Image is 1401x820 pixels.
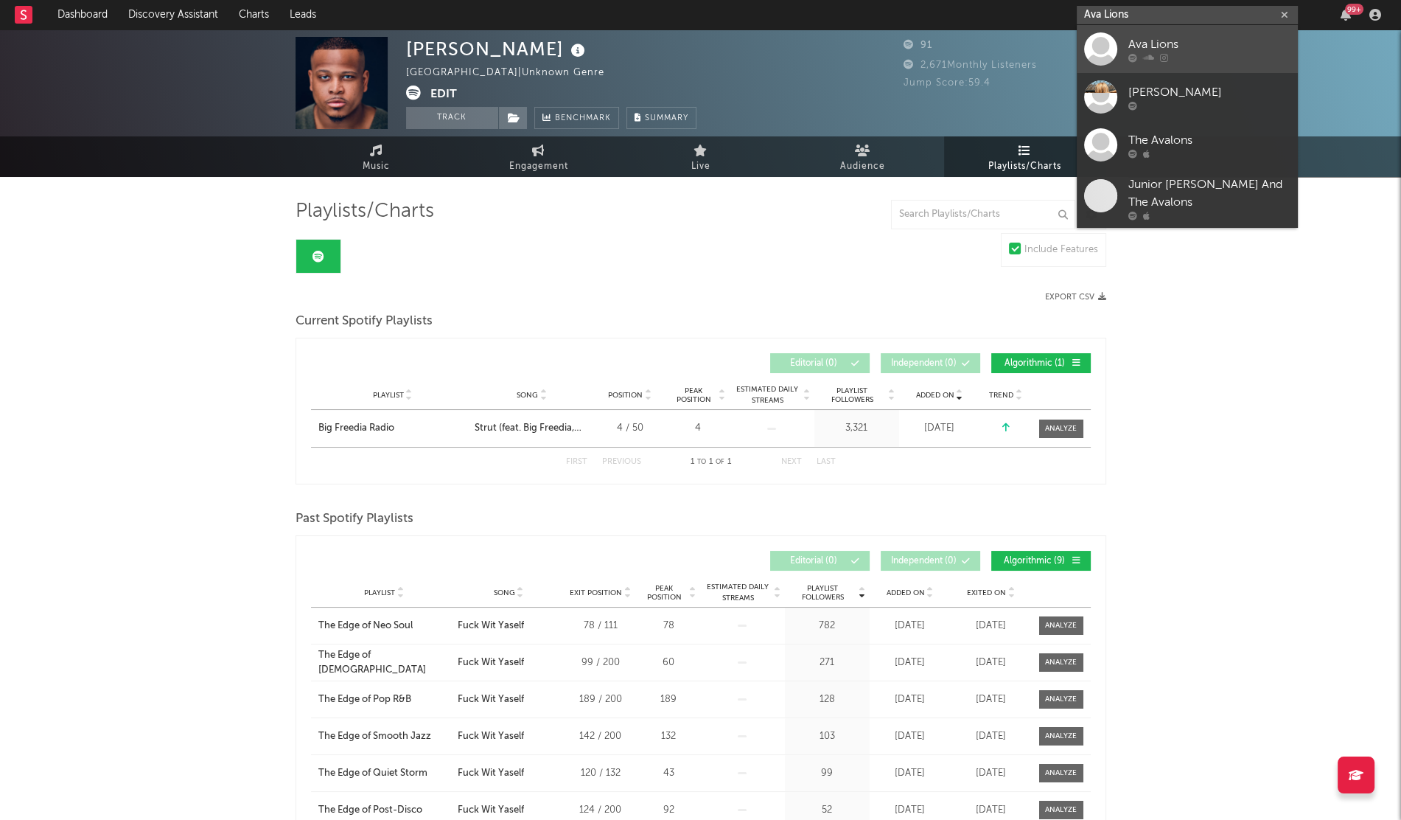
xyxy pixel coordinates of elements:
div: 142 / 200 [567,729,634,744]
button: Export CSV [1045,293,1106,302]
span: Peak Position [671,386,717,404]
div: [DATE] [954,729,1028,744]
a: Fuck Wit Yaself [458,803,559,818]
span: Added On [916,391,954,400]
a: Benchmark [534,107,619,129]
span: Jump Score: 59.4 [904,78,991,88]
span: Estimated Daily Streams [704,582,772,604]
button: Next [781,458,802,466]
a: Ava Lions [1077,25,1298,73]
div: 782 [789,619,866,633]
div: 124 / 200 [567,803,634,818]
span: Editorial ( 0 ) [780,359,848,368]
a: Fuck Wit Yaself [458,766,559,781]
a: Fuck Wit Yaself [458,656,559,670]
span: Estimated Daily Streams [733,384,802,406]
div: The Edge of Pop R&B [318,692,411,707]
span: Playlist Followers [789,584,857,602]
a: The Edge of Post-Disco [318,803,451,818]
div: 4 / 50 [597,421,663,436]
button: Algorithmic(1) [991,353,1091,373]
div: [DATE] [873,619,947,633]
a: Engagement [458,136,620,177]
div: Junior [PERSON_NAME] And The Avalons [1128,176,1290,212]
span: Exited On [967,588,1006,597]
div: [PERSON_NAME] [1128,83,1290,101]
div: 271 [789,656,866,670]
span: Playlist Followers [818,386,887,404]
span: Independent ( 0 ) [890,359,958,368]
a: Junior [PERSON_NAME] And The Avalons [1077,169,1298,228]
span: Position [608,391,643,400]
span: Past Spotify Playlists [296,510,413,528]
div: 128 [789,692,866,707]
div: 99 + [1345,4,1363,15]
div: Include Features [1024,241,1098,259]
div: [DATE] [903,421,976,436]
button: Algorithmic(9) [991,551,1091,571]
button: Edit [430,86,457,104]
button: Independent(0) [881,551,980,571]
a: Fuck Wit Yaself [458,619,559,633]
div: 1 1 1 [671,454,752,471]
div: [DATE] [954,619,1028,633]
span: Song [517,391,538,400]
span: Peak Position [641,584,688,602]
div: Fuck Wit Yaself [458,729,524,744]
span: Algorithmic ( 1 ) [1001,359,1069,368]
div: 99 / 200 [567,656,634,670]
a: The Edge of Pop R&B [318,692,451,707]
button: Summary [626,107,696,129]
div: [DATE] [873,766,947,781]
div: [PERSON_NAME] [406,37,589,61]
div: 103 [789,729,866,744]
button: Last [817,458,836,466]
div: 4 [671,421,726,436]
a: Playlists/Charts [944,136,1106,177]
div: Ava Lions [1128,35,1290,53]
div: The Edge of Smooth Jazz [318,729,431,744]
div: 99 [789,766,866,781]
a: The Edge of Smooth Jazz [318,729,451,744]
div: 92 [641,803,696,818]
button: Previous [602,458,641,466]
input: Search for artists [1077,6,1298,24]
div: Fuck Wit Yaself [458,803,524,818]
span: Playlists/Charts [296,203,434,220]
span: of [716,459,724,465]
div: 132 [641,729,696,744]
span: Trend [989,391,1013,400]
div: The Edge of Neo Soul [318,619,413,633]
span: Summary [645,114,688,122]
span: Music [363,158,390,176]
div: 43 [641,766,696,781]
div: The Avalons [1128,131,1290,149]
div: Fuck Wit Yaself [458,692,524,707]
span: Editorial ( 0 ) [780,557,848,566]
a: Big Freedia Radio [318,421,467,436]
span: to [697,459,706,465]
button: Editorial(0) [770,551,870,571]
a: Audience [782,136,944,177]
div: 78 [641,619,696,633]
div: [GEOGRAPHIC_DATA] | Unknown Genre [406,64,621,82]
div: The Edge of Quiet Storm [318,766,427,781]
a: Fuck Wit Yaself [458,729,559,744]
span: Algorithmic ( 9 ) [1001,557,1069,566]
span: Independent ( 0 ) [890,557,958,566]
div: Big Freedia Radio [318,421,394,436]
div: The Edge of Post-Disco [318,803,422,818]
div: 52 [789,803,866,818]
div: [DATE] [873,656,947,670]
input: Search Playlists/Charts [891,200,1075,229]
div: 3,321 [818,421,895,436]
a: The Edge of [DEMOGRAPHIC_DATA] [318,648,451,677]
div: 78 / 111 [567,619,634,633]
div: Fuck Wit Yaself [458,619,524,633]
button: 99+ [1341,9,1351,21]
span: Playlists/Charts [988,158,1061,176]
div: 120 / 132 [567,766,634,781]
button: First [566,458,587,466]
div: [DATE] [873,692,947,707]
